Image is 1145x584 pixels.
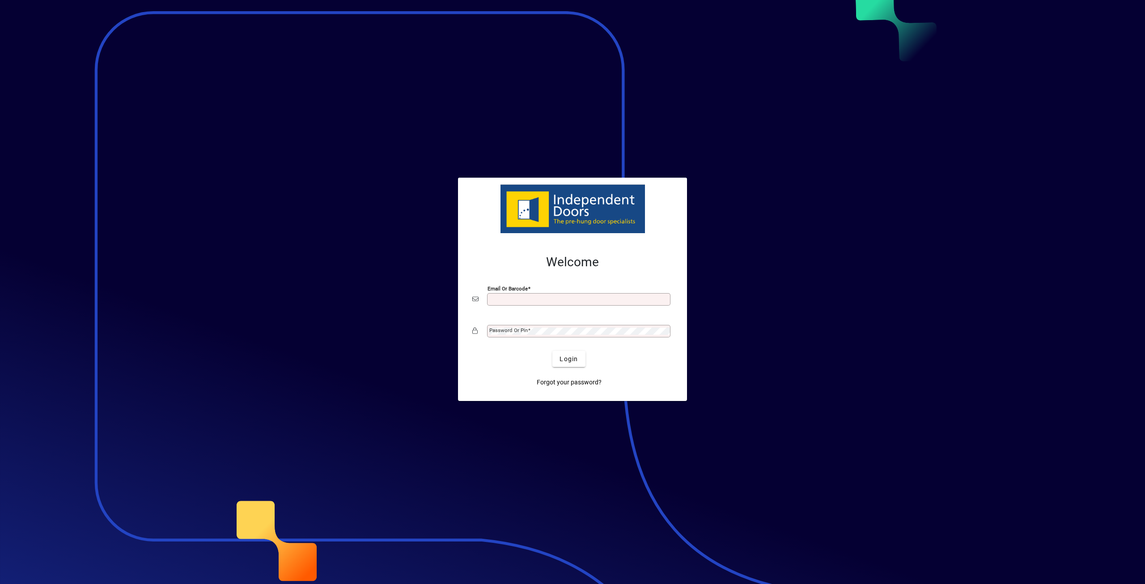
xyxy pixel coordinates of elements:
span: Forgot your password? [537,378,602,387]
mat-label: Password or Pin [489,327,528,333]
button: Login [552,351,585,367]
mat-label: Email or Barcode [488,286,528,292]
span: Login [560,354,578,364]
a: Forgot your password? [533,374,605,390]
h2: Welcome [472,255,673,270]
